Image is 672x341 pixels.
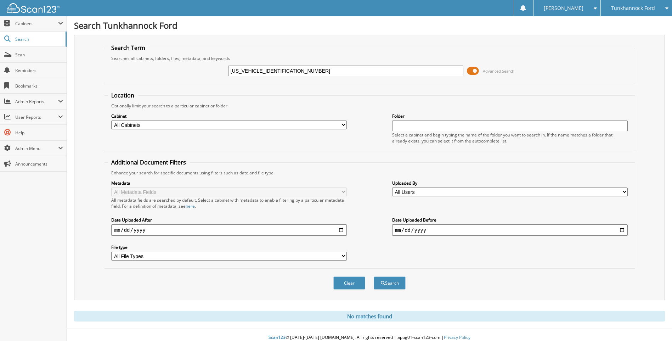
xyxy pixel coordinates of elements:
button: Search [374,276,406,290]
div: Searches all cabinets, folders, files, metadata, and keywords [108,55,631,61]
input: end [392,224,628,236]
div: Select a cabinet and begin typing the name of the folder you want to search in. If the name match... [392,132,628,144]
label: Date Uploaded After [111,217,347,223]
span: Announcements [15,161,63,167]
div: Enhance your search for specific documents using filters such as date and file type. [108,170,631,176]
span: Scan [15,52,63,58]
a: here [186,203,195,209]
span: Search [15,36,62,42]
span: Scan123 [269,334,286,340]
span: User Reports [15,114,58,120]
span: Admin Menu [15,145,58,151]
label: Metadata [111,180,347,186]
label: Folder [392,113,628,119]
legend: Location [108,91,138,99]
legend: Additional Document Filters [108,158,190,166]
label: Cabinet [111,113,347,119]
div: No matches found [74,311,665,322]
img: scan123-logo-white.svg [7,3,60,13]
span: Bookmarks [15,83,63,89]
a: Privacy Policy [444,334,470,340]
legend: Search Term [108,44,149,52]
span: Reminders [15,67,63,73]
label: Uploaded By [392,180,628,186]
label: Date Uploaded Before [392,217,628,223]
span: Advanced Search [483,68,514,74]
div: Optionally limit your search to a particular cabinet or folder [108,103,631,109]
span: Tunkhannock Ford [611,6,655,10]
div: All metadata fields are searched by default. Select a cabinet with metadata to enable filtering b... [111,197,347,209]
span: Cabinets [15,21,58,27]
label: File type [111,244,347,250]
span: Admin Reports [15,99,58,105]
span: [PERSON_NAME] [544,6,583,10]
input: start [111,224,347,236]
h1: Search Tunkhannock Ford [74,19,665,31]
button: Clear [333,276,365,290]
span: Help [15,130,63,136]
